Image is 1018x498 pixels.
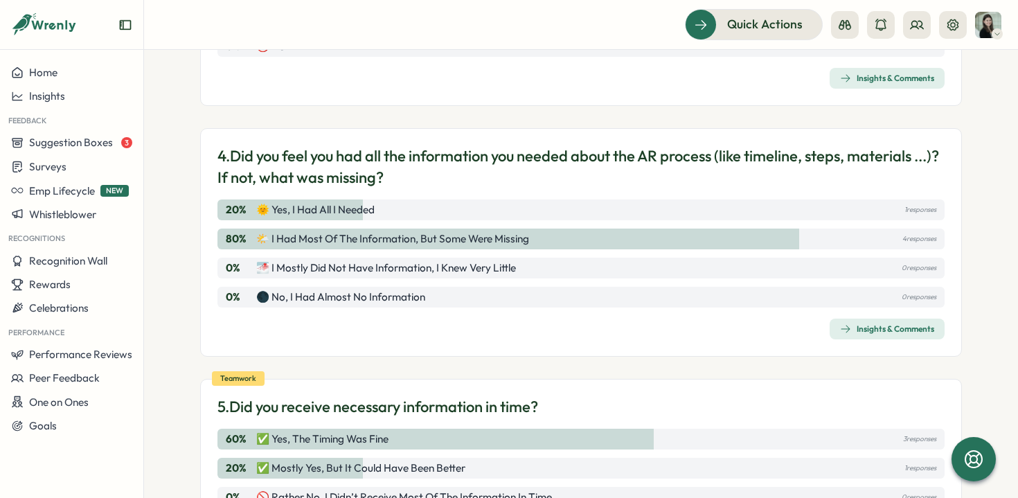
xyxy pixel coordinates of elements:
p: 0 responses [902,260,936,276]
div: Teamwork [212,371,265,386]
span: Suggestion Boxes [29,136,113,149]
button: Expand sidebar [118,18,132,32]
p: 20 % [226,461,253,476]
div: Insights & Comments [840,73,934,84]
p: 🌤️ I had most of the information, but some were missing [256,231,529,247]
span: Surveys [29,160,66,173]
p: 20 % [226,202,253,217]
span: Quick Actions [727,15,803,33]
p: 80 % [226,231,253,247]
span: NEW [100,185,129,197]
p: 4 responses [902,231,936,247]
button: Quick Actions [685,9,823,39]
p: 🌁 I mostly did not have information, I knew very little [256,260,516,276]
p: 1 responses [904,202,936,217]
span: Peer Feedback [29,371,100,384]
p: 🌞 yes, I had all I needed [256,202,375,217]
span: Rewards [29,278,71,291]
span: Insights [29,89,65,103]
button: Insights & Comments [830,319,945,339]
p: ✅ yes, the timing was fine [256,432,389,447]
p: 🌑 no, I had almost no information [256,290,425,305]
p: 60 % [226,432,253,447]
p: 3 responses [903,432,936,447]
p: 0 responses [902,290,936,305]
p: 0 % [226,260,253,276]
span: Recognition Wall [29,254,107,267]
span: Home [29,66,57,79]
div: Insights & Comments [840,323,934,335]
p: 4. Did you feel you had all the information you needed about the AR process (like timeline, steps... [217,145,945,188]
span: Celebrations [29,301,89,314]
span: Whistleblower [29,208,96,221]
span: 3 [121,137,132,148]
span: One on Ones [29,395,89,409]
button: Insights & Comments [830,68,945,89]
p: 5. Did you receive necessary information in time? [217,396,538,418]
span: Goals [29,419,57,432]
span: Performance Reviews [29,348,132,361]
span: Emp Lifecycle [29,184,95,197]
p: 0 % [226,290,253,305]
img: Adela Stepanovska [975,12,1001,38]
p: ✅ mostly yes, but it could have been better [256,461,465,476]
p: 1 responses [904,461,936,476]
